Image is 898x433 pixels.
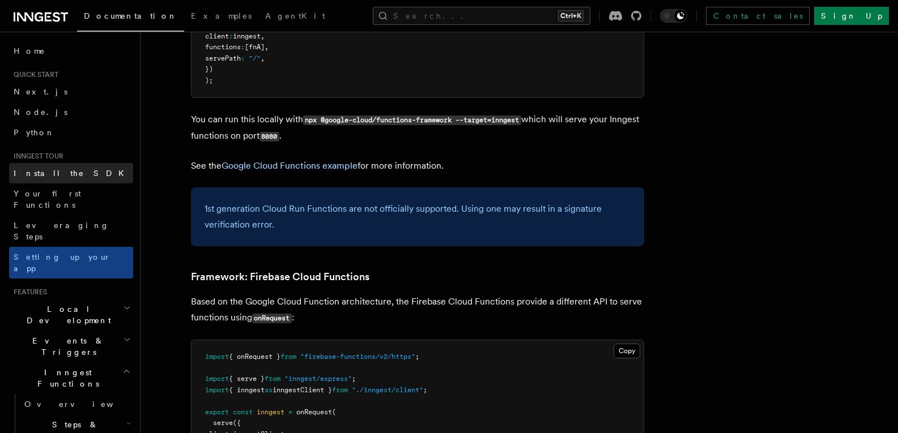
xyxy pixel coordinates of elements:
p: You can run this locally with which will serve your Inngest functions on port . [191,112,644,144]
a: Home [9,41,133,61]
span: = [288,408,292,416]
span: { serve } [229,375,265,383]
span: ( [332,408,336,416]
button: Toggle dark mode [660,9,687,23]
a: Python [9,122,133,143]
span: inngest [257,408,284,416]
a: Examples [184,3,258,31]
a: Documentation [77,3,184,32]
a: Contact sales [706,7,810,25]
a: Node.js [9,102,133,122]
span: onRequest [296,408,332,416]
a: Leveraging Steps [9,215,133,247]
span: Home [14,45,45,57]
span: : [229,32,233,40]
a: Framework: Firebase Cloud Functions [191,269,369,285]
button: Inngest Functions [9,362,133,394]
span: Documentation [84,11,177,20]
span: }) [205,65,213,73]
a: Overview [20,394,133,414]
span: const [233,408,253,416]
span: Setting up your app [14,252,111,273]
a: Your first Functions [9,183,133,215]
span: Node.js [14,108,67,117]
span: , [261,54,265,62]
span: as [265,386,273,394]
span: "inngest/express" [284,375,352,383]
button: Events & Triggers [9,331,133,362]
code: npx @google-cloud/functions-framework --target=inngest [303,115,521,125]
span: inngestClient } [273,386,332,394]
kbd: Ctrl+K [558,10,584,22]
a: Setting up your app [9,247,133,278]
p: See the for more information. [191,158,644,174]
span: Inngest tour [9,152,63,161]
a: Google Cloud Functions example [222,160,358,171]
button: Copy [614,344,640,358]
span: import [205,386,229,394]
code: onRequest [252,314,292,323]
button: Local Development [9,299,133,331]
a: Next.js [9,82,133,102]
span: inngest [233,32,261,40]
span: Leveraging Steps [14,221,109,241]
span: [fnA] [245,43,265,51]
span: { inngest [229,386,265,394]
code: 8080 [259,132,279,142]
span: ; [423,386,427,394]
span: from [280,353,296,361]
span: : [241,54,245,62]
span: functions [205,43,241,51]
span: serve [213,419,233,427]
span: "/" [249,54,261,62]
span: servePath [205,54,241,62]
span: Install the SDK [14,169,131,178]
span: Python [14,128,55,137]
span: Examples [191,11,252,20]
span: Inngest Functions [9,367,122,389]
span: Features [9,288,47,297]
span: , [261,32,265,40]
span: ({ [233,419,241,427]
button: Search...Ctrl+K [373,7,590,25]
a: Sign Up [814,7,889,25]
span: ; [415,353,419,361]
span: ; [352,375,356,383]
p: Based on the Google Cloud Function architecture, the Firebase Cloud Functions provide a different... [191,294,644,326]
span: Local Development [9,303,124,326]
span: client [205,32,229,40]
span: import [205,375,229,383]
span: from [265,375,280,383]
span: Overview [24,400,141,409]
span: Your first Functions [14,189,81,209]
span: AgentKit [265,11,325,20]
span: , [265,43,269,51]
a: Install the SDK [9,163,133,183]
span: import [205,353,229,361]
span: export [205,408,229,416]
p: 1st generation Cloud Run Functions are not officially supported. Using one may result in a signat... [205,201,631,233]
span: "firebase-functions/v2/https" [300,353,415,361]
span: Next.js [14,87,67,96]
span: "./inngest/client" [352,386,423,394]
span: from [332,386,348,394]
a: AgentKit [258,3,332,31]
span: ); [205,76,213,84]
span: Quick start [9,70,58,79]
span: : [241,43,245,51]
span: { onRequest } [229,353,280,361]
span: Events & Triggers [9,335,124,358]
